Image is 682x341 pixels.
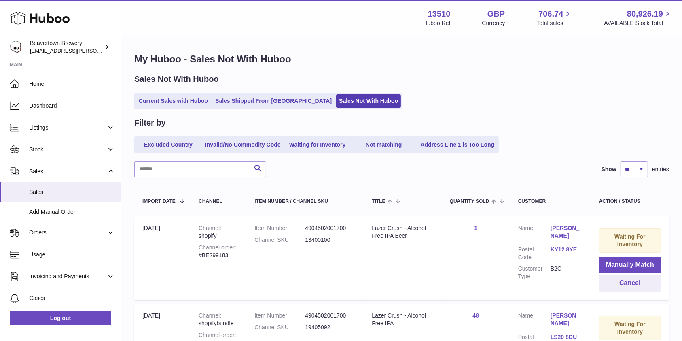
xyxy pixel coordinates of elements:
[487,9,505,19] strong: GBP
[30,39,103,55] div: Beavertown Brewery
[134,117,166,128] h2: Filter by
[551,312,583,327] a: [PERSON_NAME]
[627,9,663,19] span: 80,926.19
[604,19,672,27] span: AVAILABLE Stock Total
[199,312,221,319] strong: Channel
[10,41,22,53] img: kit.lowe@beavertownbrewery.co.uk
[305,236,356,244] dd: 13400100
[134,216,191,300] td: [DATE]
[30,47,162,54] span: [EMAIL_ADDRESS][PERSON_NAME][DOMAIN_NAME]
[518,246,551,261] dt: Postal Code
[536,19,572,27] span: Total sales
[254,199,356,204] div: Item Number / Channel SKU
[305,312,356,320] dd: 4904502001700
[428,9,451,19] strong: 13510
[134,74,219,85] h2: Sales Not With Huboo
[372,199,385,204] span: Title
[10,311,111,325] a: Log out
[29,251,115,258] span: Usage
[29,124,106,132] span: Listings
[614,321,645,335] strong: Waiting For Inventory
[142,199,176,204] span: Import date
[136,94,211,108] a: Current Sales with Huboo
[254,312,305,320] dt: Item Number
[134,53,669,66] h1: My Huboo - Sales Not With Huboo
[199,224,238,240] div: shopify
[372,224,433,240] div: Lazer Crush - Alcohol Free IPA Beer
[305,324,356,331] dd: 19405092
[474,225,477,231] a: 1
[418,138,498,151] a: Address Line 1 is Too Long
[199,199,238,204] div: Channel
[29,168,106,175] span: Sales
[254,324,305,331] dt: Channel SKU
[551,246,583,254] a: KY12 8YE
[602,166,616,173] label: Show
[212,94,335,108] a: Sales Shipped From [GEOGRAPHIC_DATA]
[599,199,661,204] div: Action / Status
[29,80,115,88] span: Home
[472,312,479,319] a: 48
[551,265,583,280] dd: B2C
[604,9,672,27] a: 80,926.19 AVAILABLE Stock Total
[136,138,201,151] a: Excluded Country
[305,224,356,232] dd: 4904502001700
[29,188,115,196] span: Sales
[352,138,416,151] a: Not matching
[29,229,106,237] span: Orders
[518,312,551,329] dt: Name
[518,265,551,280] dt: Customer Type
[652,166,669,173] span: entries
[551,224,583,240] a: [PERSON_NAME]
[29,273,106,280] span: Invoicing and Payments
[599,275,661,292] button: Cancel
[199,225,221,231] strong: Channel
[29,294,115,302] span: Cases
[551,333,583,341] a: LS20 8DU
[614,233,645,247] strong: Waiting For Inventory
[518,199,583,204] div: Customer
[29,102,115,110] span: Dashboard
[482,19,505,27] div: Currency
[199,332,236,338] strong: Channel order
[372,312,433,327] div: Lazer Crush - Alcohol Free IPA
[285,138,350,151] a: Waiting for Inventory
[29,208,115,216] span: Add Manual Order
[199,244,236,251] strong: Channel order
[29,146,106,153] span: Stock
[199,244,238,259] div: #BE299183
[336,94,401,108] a: Sales Not With Huboo
[536,9,572,27] a: 706.74 Total sales
[424,19,451,27] div: Huboo Ref
[538,9,563,19] span: 706.74
[518,224,551,242] dt: Name
[202,138,284,151] a: Invalid/No Commodity Code
[254,236,305,244] dt: Channel SKU
[254,224,305,232] dt: Item Number
[199,312,238,327] div: shopifybundle
[450,199,489,204] span: Quantity Sold
[599,257,661,273] button: Manually Match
